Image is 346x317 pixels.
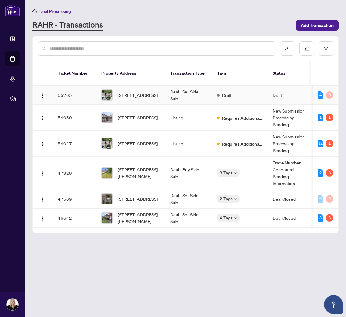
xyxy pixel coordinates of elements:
[165,189,212,209] td: Deal - Sell Side Sale
[326,91,333,99] div: 0
[285,46,289,51] span: download
[326,214,333,222] div: 3
[165,131,212,157] td: Listing
[318,195,323,203] div: 0
[268,189,314,209] td: Deal Closed
[38,138,48,148] button: Logo
[118,140,158,147] span: [STREET_ADDRESS]
[118,166,160,180] span: [STREET_ADDRESS][PERSON_NAME]
[165,105,212,131] td: Listing
[53,209,96,228] td: 46642
[118,195,158,202] span: [STREET_ADDRESS]
[40,142,45,147] img: Logo
[280,41,294,56] button: download
[234,216,237,219] span: down
[102,90,112,100] img: thumbnail-img
[53,189,96,209] td: 47569
[118,92,158,98] span: [STREET_ADDRESS]
[53,105,96,131] td: 54050
[53,61,96,86] th: Ticket Number
[326,114,333,121] div: 1
[7,299,18,310] img: Profile Icon
[268,131,314,157] td: New Submission - Processing Pending
[304,46,309,51] span: edit
[268,157,314,189] td: Trade Number Generated - Pending Information
[38,194,48,204] button: Logo
[40,171,45,176] img: Logo
[32,9,37,13] span: home
[5,5,20,16] img: logo
[301,20,334,30] span: Add Transaction
[324,295,343,314] button: Open asap
[222,140,263,147] span: Requires Additional Docs
[319,41,333,56] button: filter
[268,105,314,131] td: New Submission - Processing Pending
[40,116,45,121] img: Logo
[318,114,323,121] div: 1
[165,209,212,228] td: Deal - Sell Side Sale
[40,197,45,202] img: Logo
[40,93,45,98] img: Logo
[324,46,328,51] span: filter
[96,61,165,86] th: Property Address
[38,213,48,223] button: Logo
[165,61,212,86] th: Transaction Type
[268,209,314,228] td: Deal Closed
[38,90,48,100] button: Logo
[53,157,96,189] td: 47929
[268,86,314,105] td: Draft
[318,91,323,99] div: 4
[318,214,323,222] div: 3
[318,140,323,147] div: 12
[102,138,112,149] img: thumbnail-img
[118,211,160,225] span: [STREET_ADDRESS][PERSON_NAME]
[40,216,45,221] img: Logo
[118,114,158,121] span: [STREET_ADDRESS]
[268,61,314,86] th: Status
[222,92,232,99] span: Draft
[318,169,323,177] div: 2
[165,157,212,189] td: Deal - Buy Side Sale
[296,20,339,31] button: Add Transaction
[220,195,233,202] span: 2 Tags
[53,86,96,105] td: 55765
[102,194,112,204] img: thumbnail-img
[102,112,112,123] img: thumbnail-img
[38,168,48,178] button: Logo
[32,20,103,31] a: RAHR - Transactions
[326,169,333,177] div: 3
[102,213,112,223] img: thumbnail-img
[39,8,71,14] span: Deal Processing
[234,171,237,174] span: down
[212,61,268,86] th: Tags
[102,168,112,178] img: thumbnail-img
[53,131,96,157] td: 54047
[38,113,48,123] button: Logo
[220,214,233,221] span: 4 Tags
[299,41,314,56] button: edit
[222,114,263,121] span: Requires Additional Docs
[165,86,212,105] td: Deal - Sell Side Sale
[220,169,233,176] span: 3 Tags
[234,197,237,200] span: down
[326,195,333,203] div: 0
[326,140,333,147] div: 1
